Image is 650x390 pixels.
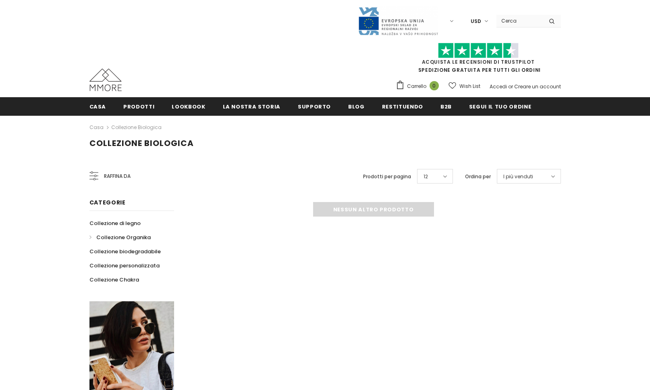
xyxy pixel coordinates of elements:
[430,81,439,90] span: 0
[358,17,438,24] a: Javni Razpis
[172,97,205,115] a: Lookbook
[172,103,205,111] span: Lookbook
[422,58,535,65] a: Acquista le recensioni di TrustPilot
[89,103,106,111] span: Casa
[111,124,162,131] a: Collezione biologica
[89,273,139,287] a: Collezione Chakra
[469,103,531,111] span: Segui il tuo ordine
[89,262,160,269] span: Collezione personalizzata
[503,173,533,181] span: I più venduti
[89,97,106,115] a: Casa
[449,79,480,93] a: Wish List
[89,69,122,91] img: Casi MMORE
[440,103,452,111] span: B2B
[223,97,280,115] a: La nostra storia
[508,83,513,90] span: or
[382,97,423,115] a: Restituendo
[298,103,331,111] span: supporto
[89,198,126,206] span: Categorie
[104,172,131,181] span: Raffina da
[424,173,428,181] span: 12
[363,173,411,181] label: Prodotti per pagina
[396,80,443,92] a: Carrello 0
[298,97,331,115] a: supporto
[496,15,543,27] input: Search Site
[89,259,160,273] a: Collezione personalizzata
[89,276,139,284] span: Collezione Chakra
[490,83,507,90] a: Accedi
[96,234,151,241] span: Collezione Organika
[348,97,365,115] a: Blog
[358,6,438,36] img: Javni Razpis
[465,173,491,181] label: Ordina per
[89,244,161,259] a: Collezione biodegradabile
[89,219,141,227] span: Collezione di legno
[89,216,141,230] a: Collezione di legno
[471,17,481,25] span: USD
[514,83,561,90] a: Creare un account
[382,103,423,111] span: Restituendo
[123,97,154,115] a: Prodotti
[123,103,154,111] span: Prodotti
[348,103,365,111] span: Blog
[223,103,280,111] span: La nostra storia
[438,43,519,58] img: Fidati di Pilot Stars
[396,46,561,73] span: SPEDIZIONE GRATUITA PER TUTTI GLI ORDINI
[89,138,194,149] span: Collezione biologica
[89,230,151,244] a: Collezione Organika
[89,123,104,132] a: Casa
[469,97,531,115] a: Segui il tuo ordine
[459,82,480,90] span: Wish List
[440,97,452,115] a: B2B
[407,82,426,90] span: Carrello
[89,248,161,255] span: Collezione biodegradabile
